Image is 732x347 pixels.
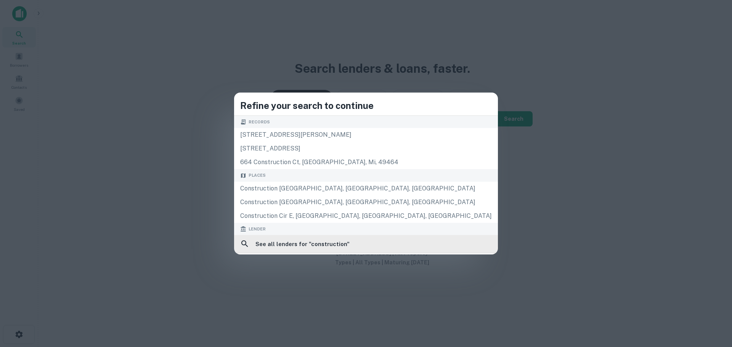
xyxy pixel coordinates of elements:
[249,119,270,125] span: Records
[234,254,498,270] a: [PERSON_NAME] construction
[234,128,498,142] div: [STREET_ADDRESS][PERSON_NAME]
[234,209,498,223] div: Construction Cir E, [GEOGRAPHIC_DATA], [GEOGRAPHIC_DATA], [GEOGRAPHIC_DATA]
[255,240,350,249] h6: See all lenders for " construction "
[240,99,492,112] h4: Refine your search to continue
[249,226,266,232] span: Lender
[234,155,498,169] div: 664 construction ct, [GEOGRAPHIC_DATA], mi, 49464
[694,286,732,323] iframe: Chat Widget
[234,142,498,155] div: [STREET_ADDRESS]
[234,195,498,209] div: Construction [GEOGRAPHIC_DATA], [GEOGRAPHIC_DATA], [GEOGRAPHIC_DATA]
[234,182,498,195] div: Construction [GEOGRAPHIC_DATA], [GEOGRAPHIC_DATA], [GEOGRAPHIC_DATA]
[249,172,266,179] span: Places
